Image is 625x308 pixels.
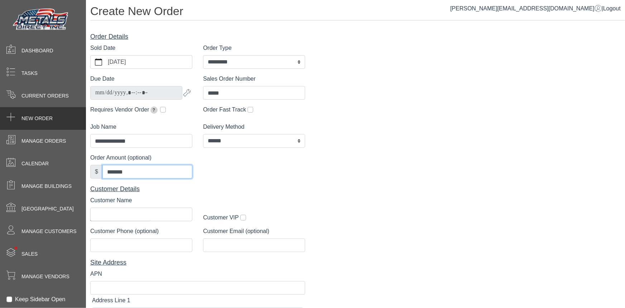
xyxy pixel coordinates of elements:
[21,250,38,258] span: Sales
[90,184,305,194] div: Customer Details
[450,5,602,11] a: [PERSON_NAME][EMAIL_ADDRESS][DOMAIN_NAME]
[90,153,152,162] label: Order Amount (optional)
[21,137,66,145] span: Manage Orders
[90,165,103,179] div: $
[203,213,239,222] label: Customer VIP
[15,295,66,304] label: Keep Sidebar Open
[90,4,625,20] h1: Create New Order
[203,123,245,131] label: Delivery Method
[92,296,130,305] label: Address Line 1
[450,4,621,13] div: |
[21,228,77,235] span: Manage Customers
[603,5,621,11] span: Logout
[21,92,69,100] span: Current Orders
[90,270,102,278] label: APN
[90,258,305,267] div: Site Address
[21,47,53,55] span: Dashboard
[90,32,305,42] div: Order Details
[203,75,256,83] label: Sales Order Number
[150,106,158,114] span: Extends due date by 2 weeks for pickup orders
[203,227,269,236] label: Customer Email (optional)
[21,70,38,77] span: Tasks
[91,56,106,68] button: calendar
[90,44,115,52] label: Sold Date
[90,123,116,131] label: Job Name
[90,105,159,114] label: Requires Vendor Order
[90,75,115,83] label: Due Date
[203,105,246,114] label: Order Fast Track
[21,160,49,167] span: Calendar
[90,227,159,236] label: Customer Phone (optional)
[90,196,132,205] label: Customer Name
[11,6,72,33] img: Metals Direct Inc Logo
[7,236,25,260] span: •
[21,273,69,280] span: Manage Vendors
[95,58,102,66] svg: calendar
[21,183,72,190] span: Manage Buildings
[21,115,53,122] span: New Order
[106,56,192,68] label: [DATE]
[203,44,232,52] label: Order Type
[21,205,74,213] span: [GEOGRAPHIC_DATA]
